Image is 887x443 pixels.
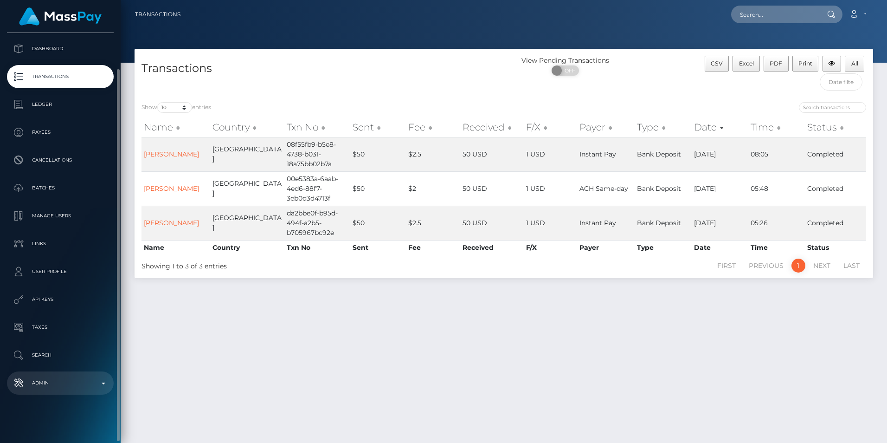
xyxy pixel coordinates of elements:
td: Bank Deposit [635,206,692,240]
input: Date filter [820,73,862,91]
img: MassPay Logo [19,7,102,26]
th: Fee: activate to sort column ascending [406,118,460,137]
th: Received: activate to sort column ascending [460,118,524,137]
th: F/X: activate to sort column ascending [524,118,577,137]
a: Manage Users [7,204,114,228]
a: Links [7,232,114,255]
th: Fee [406,240,460,255]
div: View Pending Transactions [504,56,627,65]
td: da2bbe0f-b95d-494f-a2b5-b705967bc92e [284,206,350,240]
p: Payees [11,125,110,139]
a: Dashboard [7,37,114,60]
th: Sent: activate to sort column ascending [350,118,406,137]
td: [GEOGRAPHIC_DATA] [210,171,284,206]
button: Print [792,56,819,72]
a: Search [7,344,114,367]
a: Taxes [7,316,114,339]
a: [PERSON_NAME] [144,150,199,158]
td: 1 USD [524,206,577,240]
td: 08:05 [748,137,805,171]
th: Status: activate to sort column ascending [805,118,867,137]
p: Taxes [11,320,110,334]
th: Type: activate to sort column ascending [635,118,692,137]
td: 50 USD [460,137,524,171]
a: [PERSON_NAME] [144,219,199,227]
td: 50 USD [460,171,524,206]
a: Batches [7,176,114,200]
th: Name: activate to sort column ascending [141,118,210,137]
a: 1 [791,259,805,273]
a: API Keys [7,288,114,311]
button: CSV [705,56,729,72]
td: 00e5383a-6aab-4ed6-88f7-3eb0d3d4713f [284,171,350,206]
input: Search... [731,6,818,23]
a: User Profile [7,260,114,283]
th: Payer [577,240,635,255]
td: $50 [350,206,406,240]
td: [DATE] [692,137,748,171]
th: Txn No [284,240,350,255]
td: [DATE] [692,171,748,206]
td: 50 USD [460,206,524,240]
p: Links [11,237,110,251]
th: Status [805,240,867,255]
td: Completed [805,171,867,206]
span: OFF [557,65,580,76]
a: Cancellations [7,149,114,172]
p: Ledger [11,98,110,111]
span: All [851,60,858,67]
th: Name [141,240,210,255]
span: Instant Pay [579,219,616,227]
p: Batches [11,181,110,195]
th: Country: activate to sort column ascending [210,118,284,137]
td: $50 [350,137,406,171]
p: User Profile [11,265,110,279]
td: 05:26 [748,206,805,240]
a: Transactions [7,65,114,88]
span: CSV [711,60,723,67]
th: Received [460,240,524,255]
td: $2.5 [406,137,460,171]
td: 1 USD [524,137,577,171]
input: Search transactions [799,102,866,113]
td: Bank Deposit [635,137,692,171]
th: Sent [350,240,406,255]
th: Date: activate to sort column ascending [692,118,748,137]
td: Bank Deposit [635,171,692,206]
span: Instant Pay [579,150,616,158]
span: Print [798,60,812,67]
td: $2 [406,171,460,206]
p: Dashboard [11,42,110,56]
td: Completed [805,206,867,240]
td: [DATE] [692,206,748,240]
div: Showing 1 to 3 of 3 entries [141,258,435,271]
th: F/X [524,240,577,255]
select: Showentries [157,102,192,113]
p: Search [11,348,110,362]
th: Time: activate to sort column ascending [748,118,805,137]
th: Txn No: activate to sort column ascending [284,118,350,137]
p: Transactions [11,70,110,84]
p: Cancellations [11,153,110,167]
a: Ledger [7,93,114,116]
td: 05:48 [748,171,805,206]
td: Completed [805,137,867,171]
p: Admin [11,376,110,390]
span: ACH Same-day [579,184,628,193]
label: Show entries [141,102,211,113]
span: Excel [739,60,754,67]
th: Time [748,240,805,255]
button: PDF [764,56,789,72]
td: [GEOGRAPHIC_DATA] [210,206,284,240]
th: Type [635,240,692,255]
a: Transactions [135,5,180,24]
th: Date [692,240,748,255]
a: [PERSON_NAME] [144,184,199,193]
p: Manage Users [11,209,110,223]
a: Payees [7,121,114,144]
td: 08f55fb9-b5e8-4738-b031-18a75bb02b7a [284,137,350,171]
button: Excel [733,56,760,72]
th: Payer: activate to sort column ascending [577,118,635,137]
th: Country [210,240,284,255]
td: $50 [350,171,406,206]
